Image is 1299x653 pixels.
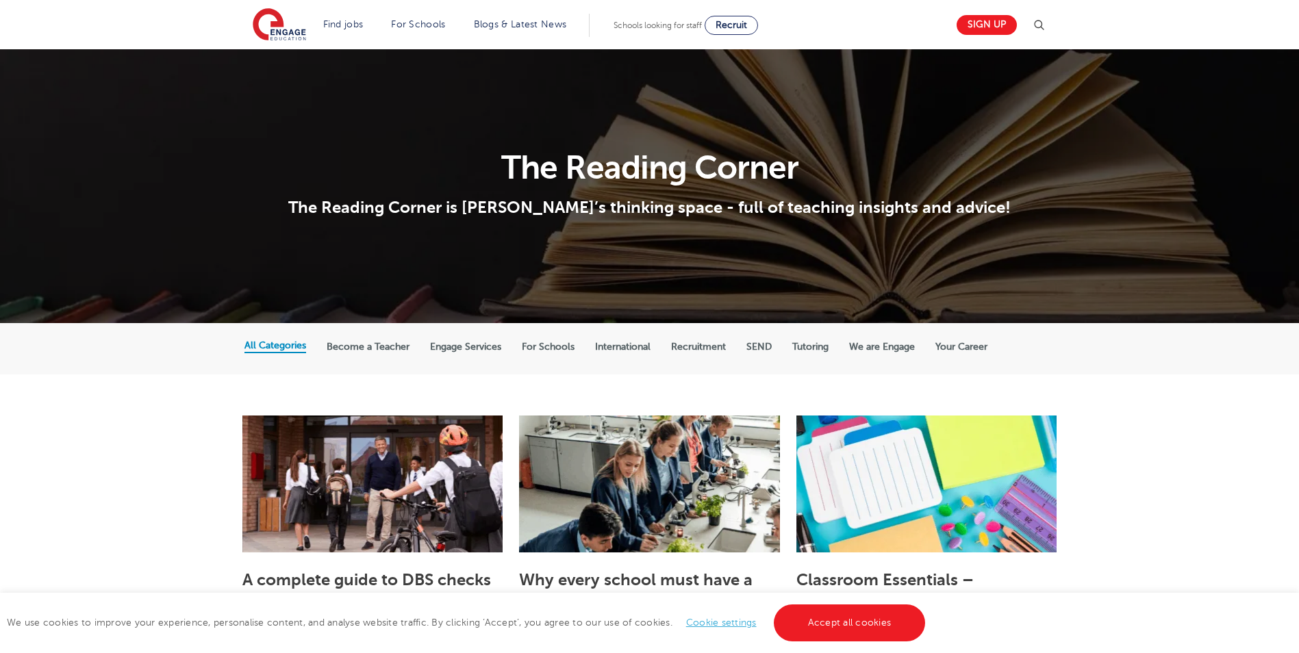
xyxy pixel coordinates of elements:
a: Sign up [957,15,1017,35]
a: Classroom Essentials – Everything A Teacher Needs Day To Day [796,570,1044,636]
label: Engage Services [430,341,501,353]
a: Why every school must have a reliable pool of supply teachers [519,570,761,613]
label: Become a Teacher [327,341,409,353]
a: Cookie settings [686,617,757,628]
a: Accept all cookies [774,604,926,641]
label: Tutoring [792,341,829,353]
label: For Schools [522,341,575,353]
label: SEND [746,341,772,353]
span: Schools looking for staff [614,21,702,30]
p: The Reading Corner is [PERSON_NAME]’s thinking space - full of teaching insights and advice! [244,197,1055,218]
label: Your Career [935,341,987,353]
label: All Categories [244,340,306,352]
label: International [595,341,651,353]
img: Engage Education [253,8,306,42]
a: Blogs & Latest News [474,19,567,29]
label: Recruitment [671,341,726,353]
h1: The Reading Corner [244,151,1055,184]
a: Find jobs [323,19,364,29]
label: We are Engage [849,341,915,353]
span: We use cookies to improve your experience, personalise content, and analyse website traffic. By c... [7,617,929,628]
a: A complete guide to DBS checks [242,570,491,589]
a: Recruit [705,16,758,35]
a: For Schools [391,19,445,29]
span: Recruit [716,20,747,30]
